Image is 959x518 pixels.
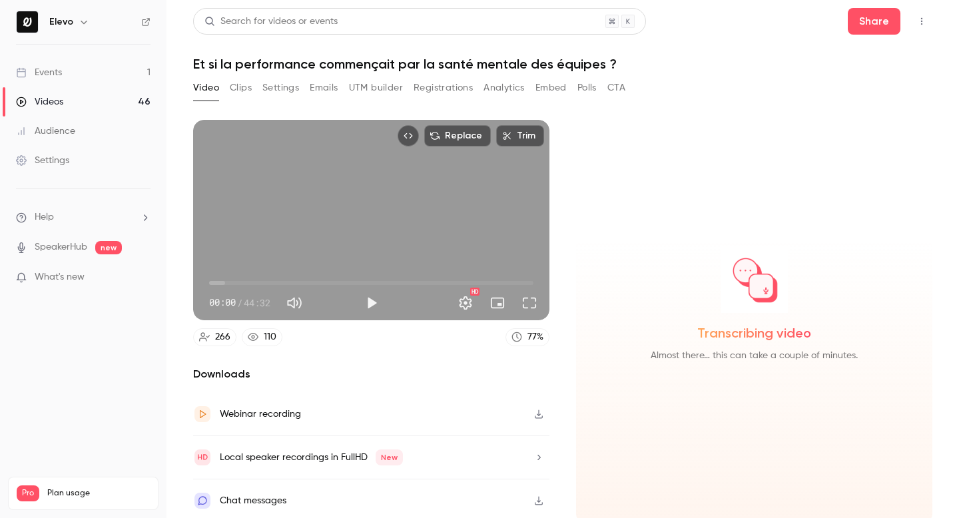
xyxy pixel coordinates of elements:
[516,290,543,316] button: Full screen
[47,488,150,499] span: Plan usage
[49,15,73,29] h6: Elevo
[414,77,473,99] button: Registrations
[193,77,219,99] button: Video
[16,125,75,138] div: Audience
[135,272,151,284] iframe: Noticeable Trigger
[484,290,511,316] button: Turn on miniplayer
[651,348,858,364] span: Almost there… this can take a couple of minutes.
[237,296,242,310] span: /
[244,296,270,310] span: 44:32
[358,290,385,316] button: Play
[281,290,308,316] button: Mute
[527,330,543,344] div: 77 %
[535,77,567,99] button: Embed
[193,56,932,72] h1: Et si la performance commençait par la santé mentale des équipes ?
[911,11,932,32] button: Top Bar Actions
[452,290,479,316] button: Settings
[264,330,276,344] div: 110
[193,366,549,382] h2: Downloads
[220,493,286,509] div: Chat messages
[424,125,491,146] button: Replace
[220,406,301,422] div: Webinar recording
[496,125,544,146] button: Trim
[848,8,900,35] button: Share
[193,328,236,346] a: 266
[204,15,338,29] div: Search for videos or events
[215,330,230,344] div: 266
[230,77,252,99] button: Clips
[607,77,625,99] button: CTA
[577,77,597,99] button: Polls
[35,240,87,254] a: SpeakerHub
[16,210,151,224] li: help-dropdown-opener
[470,288,479,296] div: HD
[35,270,85,284] span: What's new
[16,66,62,79] div: Events
[349,77,403,99] button: UTM builder
[35,210,54,224] span: Help
[16,154,69,167] div: Settings
[209,296,270,310] div: 00:00
[209,296,236,310] span: 00:00
[376,449,403,465] span: New
[483,77,525,99] button: Analytics
[310,77,338,99] button: Emails
[16,95,63,109] div: Videos
[505,328,549,346] a: 77%
[242,328,282,346] a: 110
[398,125,419,146] button: Embed video
[17,11,38,33] img: Elevo
[697,324,811,342] span: Transcribing video
[17,485,39,501] span: Pro
[262,77,299,99] button: Settings
[95,241,122,254] span: new
[220,449,403,465] div: Local speaker recordings in FullHD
